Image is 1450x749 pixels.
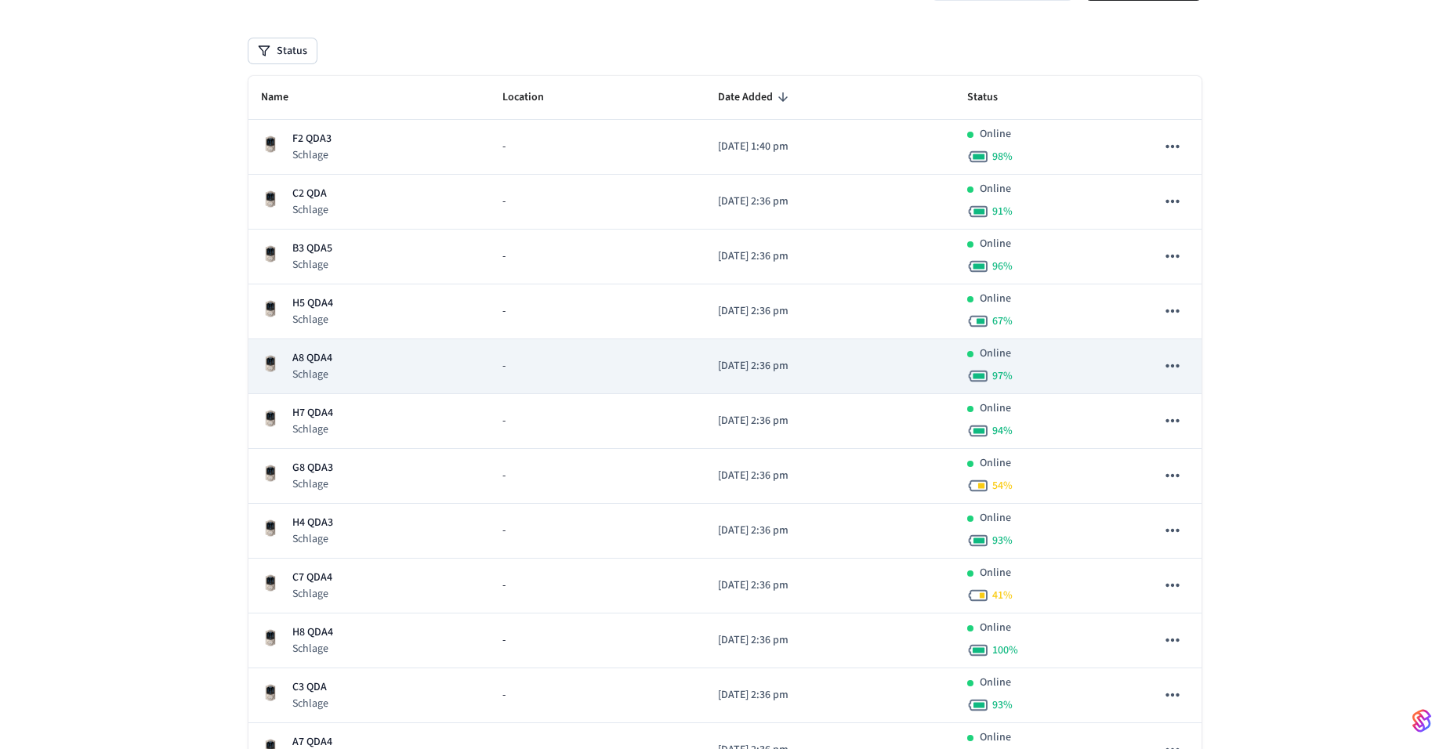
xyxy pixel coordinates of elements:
span: 54 % [992,478,1013,494]
p: [DATE] 2:36 pm [718,687,942,704]
p: Schlage [292,476,333,492]
span: - [502,303,506,320]
span: 93 % [992,697,1013,713]
p: Online [980,565,1011,581]
p: A8 QDA4 [292,350,332,367]
img: Schlage Sense Smart Deadbolt with Camelot Trim, Front [261,519,280,537]
img: Schlage Sense Smart Deadbolt with Camelot Trim, Front [261,574,280,592]
span: - [502,194,506,210]
p: [DATE] 2:36 pm [718,523,942,539]
span: Name [261,85,309,110]
span: - [502,413,506,429]
p: Online [980,236,1011,252]
p: Schlage [292,202,328,218]
span: - [502,632,506,649]
img: Schlage Sense Smart Deadbolt with Camelot Trim, Front [261,683,280,702]
span: - [502,523,506,539]
span: - [502,358,506,374]
span: 100 % [992,642,1018,658]
span: 93 % [992,533,1013,548]
p: Online [980,620,1011,636]
p: H4 QDA3 [292,515,333,531]
p: [DATE] 2:36 pm [718,468,942,484]
p: Online [980,510,1011,526]
p: Online [980,291,1011,307]
img: Schlage Sense Smart Deadbolt with Camelot Trim, Front [261,354,280,373]
p: C2 QDA [292,186,328,202]
p: [DATE] 1:40 pm [718,139,942,155]
p: [DATE] 2:36 pm [718,358,942,374]
span: 96 % [992,259,1013,274]
span: - [502,468,506,484]
span: 94 % [992,423,1013,439]
span: 67 % [992,313,1013,329]
p: Online [980,126,1011,143]
span: 91 % [992,204,1013,219]
p: Online [980,181,1011,197]
span: 41 % [992,588,1013,603]
img: Schlage Sense Smart Deadbolt with Camelot Trim, Front [261,464,280,483]
p: [DATE] 2:36 pm [718,194,942,210]
p: Online [980,400,1011,417]
p: Schlage [292,257,332,273]
p: H5 QDA4 [292,295,333,312]
p: [DATE] 2:36 pm [718,577,942,594]
p: C7 QDA4 [292,570,332,586]
p: [DATE] 2:36 pm [718,303,942,320]
p: Online [980,346,1011,362]
span: Date Added [718,85,793,110]
p: Schlage [292,586,332,602]
p: H8 QDA4 [292,624,333,641]
p: Online [980,455,1011,472]
p: Schlage [292,641,333,657]
span: 97 % [992,368,1013,384]
p: H7 QDA4 [292,405,333,422]
p: [DATE] 2:36 pm [718,413,942,429]
img: Schlage Sense Smart Deadbolt with Camelot Trim, Front [261,409,280,428]
p: Schlage [292,696,328,711]
p: Online [980,729,1011,746]
p: G8 QDA3 [292,460,333,476]
span: 98 % [992,149,1013,165]
img: SeamLogoGradient.69752ec5.svg [1412,708,1431,733]
p: C3 QDA [292,679,328,696]
img: Schlage Sense Smart Deadbolt with Camelot Trim, Front [261,135,280,154]
p: F2 QDA3 [292,131,332,147]
span: - [502,139,506,155]
p: Schlage [292,531,333,547]
p: Schlage [292,312,333,327]
p: [DATE] 2:36 pm [718,632,942,649]
span: - [502,248,506,265]
p: [DATE] 2:36 pm [718,248,942,265]
p: Schlage [292,367,332,382]
p: Online [980,675,1011,691]
span: - [502,577,506,594]
button: Status [248,38,317,63]
img: Schlage Sense Smart Deadbolt with Camelot Trim, Front [261,299,280,318]
p: Schlage [292,147,332,163]
img: Schlage Sense Smart Deadbolt with Camelot Trim, Front [261,628,280,647]
span: - [502,687,506,704]
p: Schlage [292,422,333,437]
span: Status [967,85,1018,110]
span: Location [502,85,564,110]
img: Schlage Sense Smart Deadbolt with Camelot Trim, Front [261,244,280,263]
p: B3 QDA5 [292,241,332,257]
img: Schlage Sense Smart Deadbolt with Camelot Trim, Front [261,190,280,208]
